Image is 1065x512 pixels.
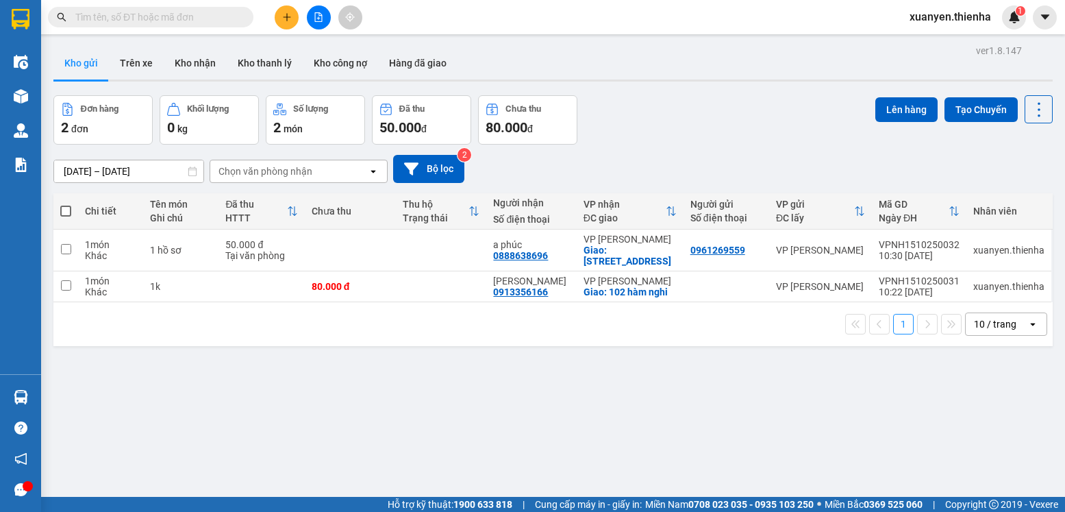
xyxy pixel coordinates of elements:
[150,199,212,210] div: Tên món
[493,214,569,225] div: Số điện thoại
[973,245,1044,256] div: xuanyen.thienha
[75,10,237,25] input: Tìm tên, số ĐT hoặc mã đơn
[71,123,88,134] span: đơn
[14,158,28,172] img: solution-icon
[527,123,533,134] span: đ
[218,193,304,230] th: Toggle SortBy
[879,239,960,250] div: VPNH1510250032
[577,193,684,230] th: Toggle SortBy
[584,276,677,287] div: VP [PERSON_NAME]
[872,193,966,230] th: Toggle SortBy
[1033,5,1057,29] button: caret-down
[453,499,512,510] strong: 1900 633 818
[879,212,949,223] div: Ngày ĐH
[976,43,1022,58] div: ver 1.8.147
[225,199,286,210] div: Đã thu
[388,497,512,512] span: Hỗ trợ kỹ thuật:
[505,104,541,114] div: Chưa thu
[61,119,68,136] span: 2
[879,199,949,210] div: Mã GD
[227,47,303,80] button: Kho thanh lý
[14,123,28,138] img: warehouse-icon
[307,5,331,29] button: file-add
[776,212,854,223] div: ĐC lấy
[378,47,458,80] button: Hàng đã giao
[150,281,212,292] div: 1k
[879,250,960,261] div: 10:30 [DATE]
[303,47,378,80] button: Kho công nợ
[523,497,525,512] span: |
[14,390,28,404] img: warehouse-icon
[167,119,175,136] span: 0
[399,104,425,114] div: Đã thu
[403,212,469,223] div: Trạng thái
[12,9,29,29] img: logo-vxr
[478,95,577,145] button: Chưa thu80.000đ
[1027,319,1038,330] svg: open
[14,89,28,103] img: warehouse-icon
[177,123,188,134] span: kg
[164,47,227,80] button: Kho nhận
[825,497,923,512] span: Miền Bắc
[899,8,1002,25] span: xuanyen.thienha
[273,119,281,136] span: 2
[645,497,814,512] span: Miền Nam
[85,206,136,217] div: Chi tiết
[933,497,935,512] span: |
[393,155,464,183] button: Bộ lọc
[282,12,292,22] span: plus
[486,119,527,136] span: 80.000
[769,193,872,230] th: Toggle SortBy
[57,12,66,22] span: search
[879,287,960,297] div: 10:22 [DATE]
[584,212,666,223] div: ĐC giao
[187,104,229,114] div: Khối lượng
[403,199,469,210] div: Thu hộ
[85,250,136,261] div: Khác
[989,500,999,509] span: copyright
[266,95,365,145] button: Số lượng2món
[817,502,821,507] span: ⚪️
[160,95,259,145] button: Khối lượng0kg
[1016,6,1025,16] sup: 1
[776,281,865,292] div: VP [PERSON_NAME]
[14,483,27,496] span: message
[973,206,1044,217] div: Nhân viên
[225,212,286,223] div: HTTT
[225,250,297,261] div: Tại văn phòng
[584,287,677,297] div: Giao: 102 hàm nghi
[85,276,136,287] div: 1 món
[458,148,471,162] sup: 2
[493,197,569,208] div: Người nhận
[379,119,421,136] span: 50.000
[893,314,914,334] button: 1
[312,206,389,217] div: Chưa thu
[690,212,762,223] div: Số điện thoại
[493,239,569,250] div: a phúc
[314,12,323,22] span: file-add
[284,123,303,134] span: món
[275,5,299,29] button: plus
[584,234,677,245] div: VP [PERSON_NAME]
[690,199,762,210] div: Người gửi
[584,245,677,267] div: Giao: số 78 đường huy cận
[372,95,471,145] button: Đã thu50.000đ
[54,160,203,182] input: Select a date range.
[879,276,960,287] div: VPNH1510250031
[875,97,938,122] button: Lên hàng
[864,499,923,510] strong: 0369 525 060
[53,95,153,145] button: Đơn hàng2đơn
[1039,11,1051,23] span: caret-down
[776,245,865,256] div: VP [PERSON_NAME]
[776,199,854,210] div: VP gửi
[345,12,355,22] span: aim
[85,239,136,250] div: 1 món
[974,317,1016,331] div: 10 / trang
[421,123,427,134] span: đ
[14,452,27,465] span: notification
[85,287,136,297] div: Khác
[225,239,297,250] div: 50.000 đ
[14,422,27,435] span: question-circle
[396,193,487,230] th: Toggle SortBy
[218,164,312,178] div: Chọn văn phòng nhận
